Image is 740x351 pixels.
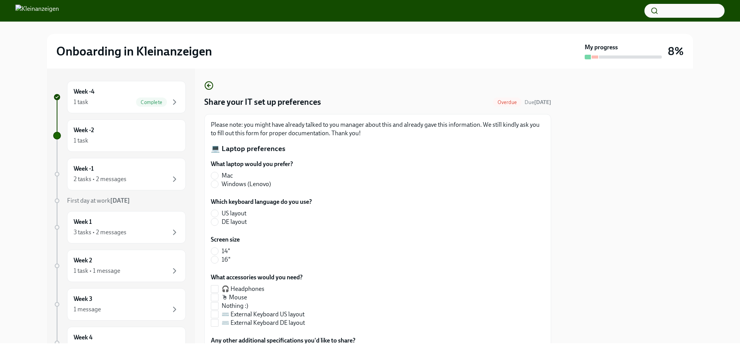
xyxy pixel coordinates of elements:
[56,44,212,59] h2: Onboarding in Kleinanzeigen
[74,228,126,237] div: 3 tasks • 2 messages
[53,211,186,244] a: Week 13 tasks • 2 messages
[74,175,126,183] div: 2 tasks • 2 messages
[74,136,88,145] div: 1 task
[211,235,240,244] label: Screen size
[74,98,88,106] div: 1 task
[53,158,186,190] a: Week -12 tasks • 2 messages
[222,255,230,264] span: 16"
[211,160,293,168] label: What laptop would you prefer?
[74,256,92,265] h6: Week 2
[222,247,230,255] span: 14"
[525,99,551,106] span: August 18th, 2025 09:00
[53,250,186,282] a: Week 21 task • 1 message
[211,121,545,138] p: Please note: you might have already talked to you manager about this and already gave this inform...
[136,99,167,105] span: Complete
[525,99,551,106] span: Due
[585,43,618,52] strong: My progress
[74,87,94,96] h6: Week -4
[74,218,92,226] h6: Week 1
[110,197,130,204] strong: [DATE]
[222,218,247,226] span: DE layout
[222,302,248,310] span: Nothing :)
[222,319,305,327] span: ⌨️ External Keyboard DE layout
[222,285,264,293] span: 🎧 Headphones
[204,96,321,108] h4: Share your IT set up preferences
[211,144,545,154] p: 💻 Laptop preferences
[53,288,186,321] a: Week 31 message
[15,5,59,17] img: Kleinanzeigen
[222,209,246,218] span: US layout
[53,81,186,113] a: Week -41 taskComplete
[53,196,186,205] a: First day at work[DATE]
[222,171,233,180] span: Mac
[74,126,94,134] h6: Week -2
[74,333,92,342] h6: Week 4
[74,295,92,303] h6: Week 3
[53,119,186,152] a: Week -21 task
[74,305,101,314] div: 1 message
[222,293,247,302] span: 🖱 Mouse
[493,99,521,105] span: Overdue
[211,336,545,345] label: Any other additional specifications you'd like to share?
[211,198,312,206] label: Which keyboard language do you use?
[211,273,311,282] label: What accessories would you need?
[67,197,130,204] span: First day at work
[74,165,94,173] h6: Week -1
[74,267,120,275] div: 1 task • 1 message
[222,310,304,319] span: ⌨️ External Keyboard US layout
[668,44,684,58] h3: 8%
[222,180,271,188] span: Windows (Lenovo)
[534,99,551,106] strong: [DATE]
